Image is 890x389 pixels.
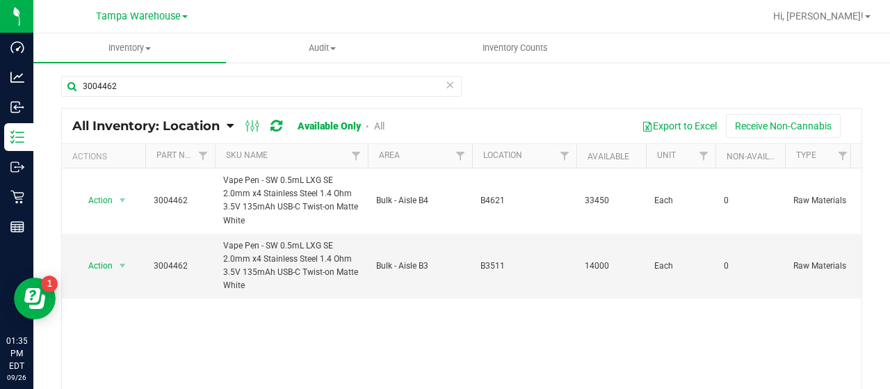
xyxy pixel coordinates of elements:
a: All Inventory: Location [72,118,227,134]
span: Action [76,191,113,210]
a: Audit [226,33,419,63]
span: 33450 [585,194,638,207]
p: 09/26 [6,372,27,383]
span: B4621 [480,194,568,207]
a: Location [483,150,522,160]
inline-svg: Dashboard [10,40,24,54]
span: Tampa Warehouse [96,10,181,22]
span: Vape Pen - SW 0.5mL LXG SE 2.0mm x4 Stainless Steel 1.4 Ohm 3.5V 135mAh USB-C Twist-on Matte White [223,239,359,293]
a: Filter [449,144,472,168]
inline-svg: Inventory [10,130,24,144]
span: Raw Materials [793,194,846,207]
a: SKU Name [226,150,268,160]
span: 3004462 [154,260,207,273]
inline-svg: Analytics [10,70,24,84]
span: select [114,191,131,210]
span: 0 [724,260,777,273]
a: Area [379,150,400,160]
span: Each [654,260,707,273]
span: 0 [724,194,777,207]
span: 14000 [585,260,638,273]
button: Receive Non-Cannabis [726,114,841,138]
inline-svg: Inbound [10,100,24,114]
inline-svg: Outbound [10,160,24,174]
input: Search Item Name, Retail Display Name, SKU, Part Number... [61,76,462,97]
span: select [114,256,131,276]
a: Available [588,152,629,161]
span: Raw Materials [793,260,846,273]
a: All [374,120,385,132]
span: Inventory Counts [464,42,567,54]
span: Bulk - Aisle B3 [376,260,464,273]
span: B3511 [480,260,568,273]
inline-svg: Retail [10,190,24,204]
div: Actions [72,152,140,161]
iframe: Resource center unread badge [41,276,58,292]
span: 3004462 [154,194,207,207]
a: Non-Available [727,152,788,161]
span: Each [654,194,707,207]
a: Inventory Counts [419,33,611,63]
button: Export to Excel [633,114,726,138]
span: Vape Pen - SW 0.5mL LXG SE 2.0mm x4 Stainless Steel 1.4 Ohm 3.5V 135mAh USB-C Twist-on Matte White [223,174,359,228]
a: Filter [832,144,855,168]
span: Audit [227,42,418,54]
p: 01:35 PM EDT [6,335,27,372]
a: Filter [693,144,715,168]
span: Action [76,256,113,276]
a: Available Only [298,120,361,132]
span: Bulk - Aisle B4 [376,194,464,207]
a: Unit [657,150,676,160]
a: Filter [345,144,368,168]
a: Type [796,150,816,160]
inline-svg: Reports [10,220,24,234]
span: All Inventory: Location [72,118,220,134]
a: Filter [192,144,215,168]
iframe: Resource center [14,278,56,319]
span: Hi, [PERSON_NAME]! [773,10,864,22]
span: Inventory [33,42,226,54]
a: Part Number [156,150,212,160]
span: Clear [445,76,455,94]
a: Inventory [33,33,226,63]
a: Filter [553,144,576,168]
